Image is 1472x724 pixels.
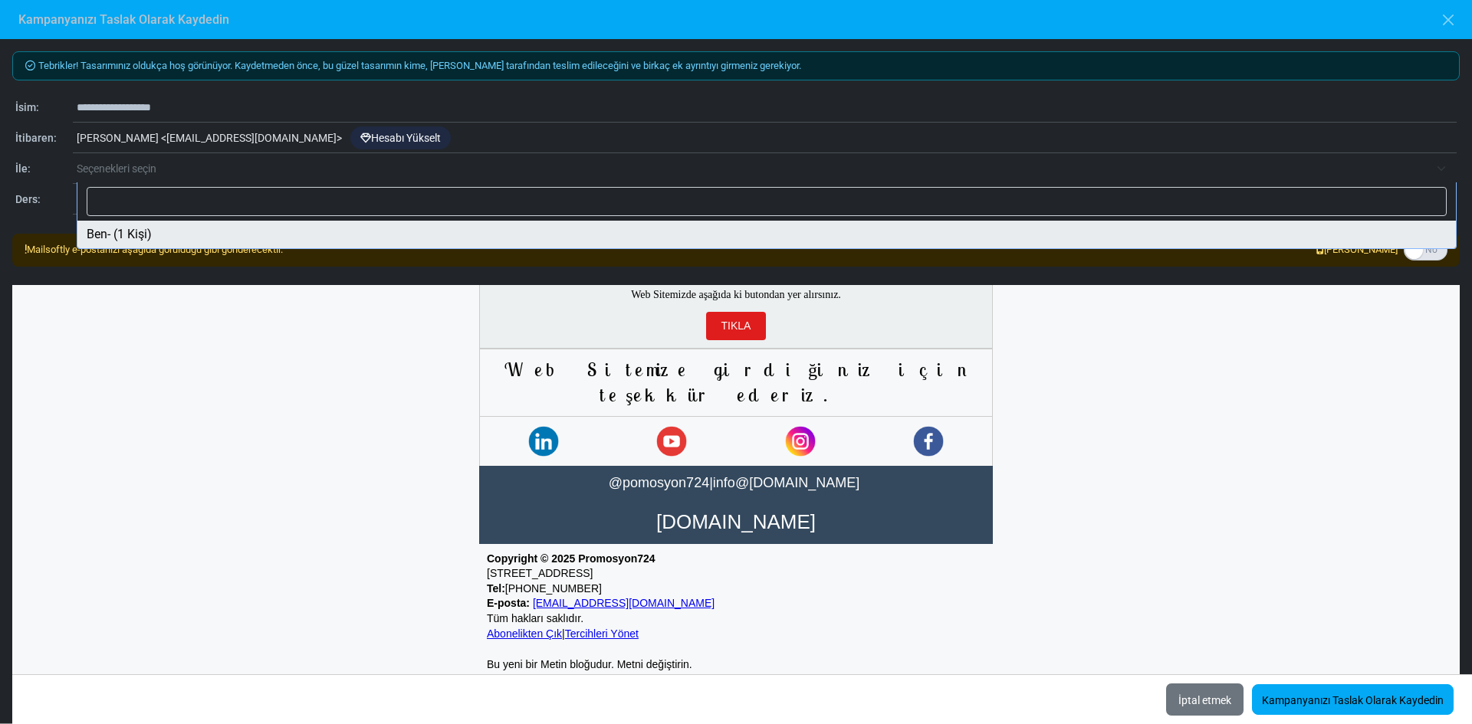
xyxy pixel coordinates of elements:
[77,159,1429,178] span: Seçenekleri seçin
[487,627,562,640] a: Abonelikten Çık
[609,475,709,490] font: @pomosyon724
[565,627,639,640] a: Tercihleri ​​Yönet
[87,227,152,241] font: Ben- (1 Kişi)
[487,612,583,624] font: Tüm hakları saklıdır.
[371,132,441,144] font: Hesabı Yükselt
[18,12,229,27] font: Kampanyanızı Taslak Olarak Kaydedin
[505,582,602,595] font: [PHONE_NUMBER]
[487,597,530,609] font: E-posta:
[721,319,751,332] font: TIKLA
[27,244,283,255] font: Mailsoftly e-postanızı aşağıda görüldüğü gibi gönderecektir.
[15,193,41,205] font: Ders:
[77,132,166,144] font: [PERSON_NAME] <
[487,567,593,579] font: [STREET_ADDRESS]
[1324,244,1398,255] font: [PERSON_NAME]
[38,60,801,71] font: Tebrikler! Tasarımınız oldukça hoş görünüyor. Kaydetmeden önce, bu güzel tasarımın kime, [PERSON_...
[504,358,968,407] font: Web Sitemize girdiğiniz için teşekkür ederiz.
[15,101,39,113] font: İsim:
[487,552,655,565] font: Copyright © 2025 Promosyon724
[709,475,713,490] font: |
[77,155,1457,182] span: Seçenekleri seçin
[1178,694,1231,706] font: İptal etmek
[487,658,692,670] font: Bu yeni bir Metin bloğudur. Metni değiştirin.
[735,475,859,490] font: @[DOMAIN_NAME]
[487,582,505,595] font: Tel:
[631,289,841,300] font: Web Sitemizde aşağıda ki butondan yer alırsınız.
[1165,683,1244,716] button: İptal etmek
[533,597,715,609] font: [EMAIL_ADDRESS][DOMAIN_NAME]
[15,132,57,144] font: İtibaren:
[87,187,1447,216] input: Aramak
[15,162,31,175] font: İle:
[706,312,767,340] a: TIKLA
[337,132,342,144] font: >
[562,627,565,640] font: |
[166,132,337,144] font: [EMAIL_ADDRESS][DOMAIN_NAME]
[713,475,735,490] font: info
[77,162,156,175] font: Seçenekleri seçin
[350,126,451,149] a: Hesabı Yükselt
[656,510,816,533] font: [DOMAIN_NAME]
[1262,694,1444,706] font: Kampanyanızı Taslak Olarak Kaydedin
